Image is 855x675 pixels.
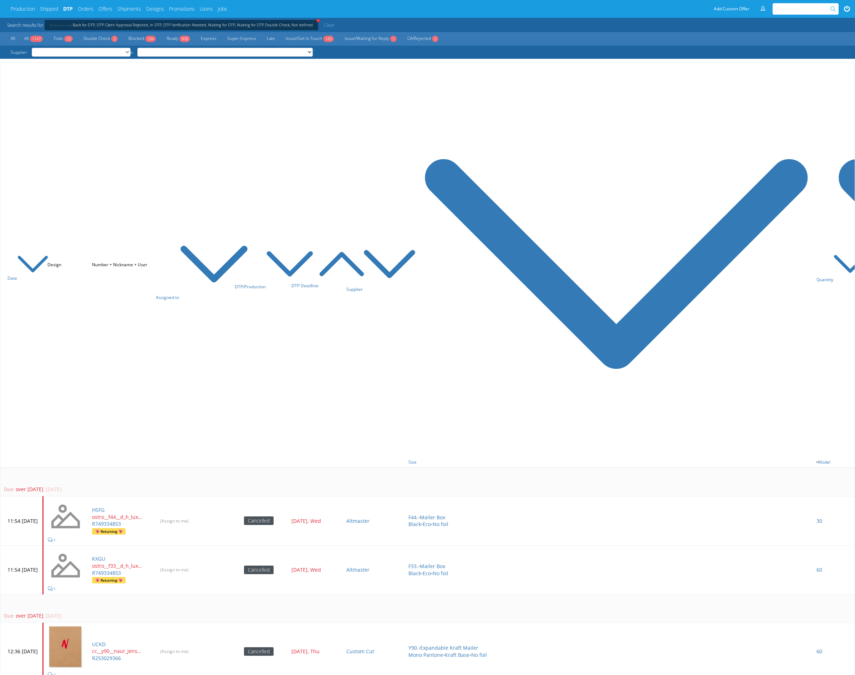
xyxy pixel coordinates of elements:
a: Designs [146,5,164,12]
a: Date [7,275,49,281]
a: [DATE], Thu [291,648,338,655]
a: Cancelled [244,517,274,524]
p: 11:54 [DATE] [7,566,38,573]
span: DTP Assignee: [103,48,137,57]
a: Cancelled [244,566,274,573]
a: Production [11,5,35,12]
a: KXGU [92,555,105,562]
span: 2 [111,36,118,42]
a: Shipped [40,5,58,12]
div: Due [4,486,14,493]
a: Orders [78,5,93,12]
a: cc__y90__naur_jensen__UCKD [92,648,147,655]
a: Returning [92,528,126,535]
a: ostro__f33__d_h_luxury__KXGU [92,562,147,570]
a: Size [408,459,816,465]
a: DTP/Production [235,284,314,290]
th: • • Print [404,63,812,468]
a: Express [197,34,220,43]
div: Due [4,612,14,619]
span: Returning [94,577,124,583]
td: • • • [404,496,812,545]
input: (Assign to me) [156,516,193,526]
a: Late [263,34,279,43]
div: [DATE] [44,486,62,493]
a: UCKD [92,641,106,648]
a: Promotions [169,5,195,12]
a: [DATE], Wed [291,517,338,525]
a: Offers [98,5,112,12]
a: No foil [433,521,448,527]
p: ostro__f44__d_h_luxury__HSFG [92,514,142,521]
a: No foil [433,570,448,577]
a: Supplier [346,286,416,292]
a: All1147 [21,34,46,43]
a: F33. [408,563,418,570]
a: ostro__f44__d_h_luxury__HSFG [92,514,147,521]
a: 60 [816,648,822,655]
p: ostro__f33__d_h_luxury__KXGU [92,562,142,570]
a: Assigned to [156,294,249,300]
a: 30 [816,517,822,524]
a: Todo23 [50,34,76,43]
a: R253029366 [92,655,121,661]
a: Custom Cut [346,648,374,655]
a: Mono Pantone [408,651,443,658]
a: Double Check2 [80,34,121,43]
img: data [48,625,83,669]
a: Ready908 [163,34,194,43]
a: +Production state:Back for DTP, DTP Client Approval Rejected, In DTP, DTP Verification Needed, Wa... [50,24,313,27]
div: Cancelled [244,566,274,574]
a: R749334853 [92,570,121,576]
a: Black [408,521,421,527]
a: Blocked184 [125,34,159,43]
input: Search for... [777,3,831,15]
td: • • • [404,545,812,594]
th: Number + Nickname + User [88,63,152,468]
a: Mailer Box [420,514,445,521]
span: 23 [64,36,73,42]
a: F44. [408,514,418,521]
a: All [7,34,19,43]
a: Y90. [408,644,418,651]
a: Eco [423,521,431,527]
a: Kraft Base [445,651,469,658]
a: Eco [423,570,431,577]
a: CA/Rejected2 [404,34,442,43]
a: Users [200,5,213,12]
a: Expandable Kraft Mailer [420,644,478,651]
a: Jobs [218,5,227,12]
div: over [DATE] [14,486,44,493]
div: over [DATE] [14,612,44,619]
div: [DATE] [44,612,62,619]
span: Production state: [50,23,73,27]
input: (Assign to me) [156,646,193,656]
img: no_design.png [48,499,83,534]
img: no_design.png [48,548,83,583]
a: Returning [92,577,126,584]
span: 1147 [30,36,43,42]
a: 60 [816,566,822,573]
a: 1 [48,585,56,592]
a: DTP [63,5,73,12]
a: Add Custom Offer [710,3,753,15]
a: Issue/Get In Touch183 [282,34,337,43]
a: 1 [48,536,56,543]
div: Cancelled [244,516,274,525]
a: Super-Express [224,34,260,43]
a: Shipments [117,5,141,12]
span: 1 [54,537,56,542]
a: Unassigned [209,48,239,57]
a: Altmaster [346,517,370,524]
a: R749334853 [92,520,121,527]
a: [DATE], Wed [291,566,338,573]
span: 908 [179,36,190,42]
span: 1 [390,36,397,42]
span: Search results for [7,22,44,28]
a: Issue/Waiting for Reply1 [341,34,400,43]
div: Cancelled [244,647,274,656]
a: Altmaster [346,566,370,573]
span: 184 [145,36,156,42]
a: Mailer Box [420,563,445,570]
p: cc__y90__naur_jensen__UCKD [92,648,142,655]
